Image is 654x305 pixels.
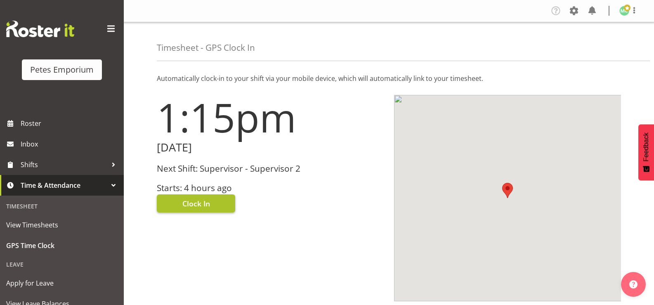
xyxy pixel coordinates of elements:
div: Petes Emporium [30,64,94,76]
h3: Starts: 4 hours ago [157,183,384,193]
span: Apply for Leave [6,277,118,289]
h1: 1:15pm [157,95,384,139]
span: Feedback [642,132,650,161]
p: Automatically clock-in to your shift via your mobile device, which will automatically link to you... [157,73,621,83]
div: Leave [2,256,122,273]
button: Clock In [157,194,235,213]
span: View Timesheets [6,219,118,231]
span: Shifts [21,158,107,171]
span: Inbox [21,138,120,150]
div: Timesheet [2,198,122,215]
a: Apply for Leave [2,273,122,293]
h4: Timesheet - GPS Clock In [157,43,255,52]
h2: [DATE] [157,141,384,154]
span: Roster [21,117,120,130]
span: Time & Attendance [21,179,107,192]
span: GPS Time Clock [6,239,118,252]
a: View Timesheets [2,215,122,235]
img: melissa-cowen2635.jpg [619,6,629,16]
span: Clock In [182,198,210,209]
img: Rosterit website logo [6,21,74,37]
button: Feedback - Show survey [638,124,654,180]
a: GPS Time Clock [2,235,122,256]
img: help-xxl-2.png [629,280,637,288]
h3: Next Shift: Supervisor - Supervisor 2 [157,164,384,173]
